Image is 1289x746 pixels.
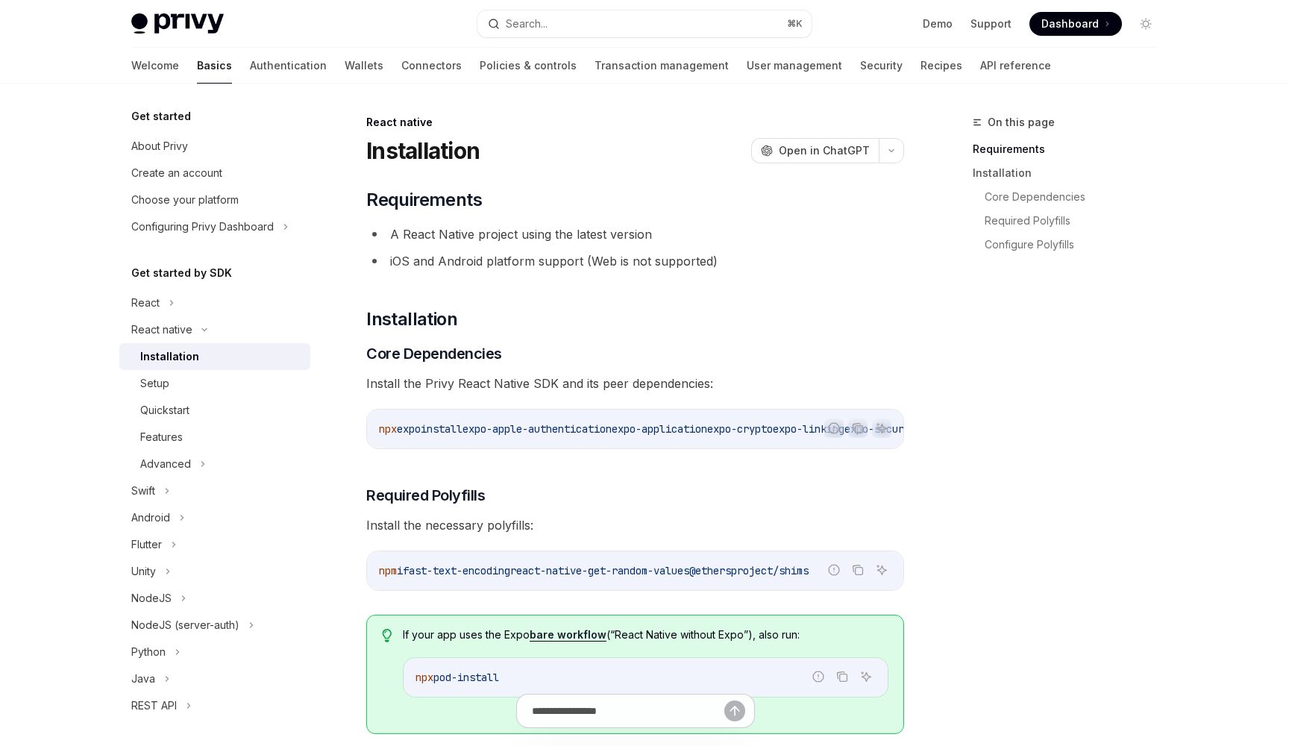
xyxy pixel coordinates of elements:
[724,700,745,721] button: Send message
[131,264,232,282] h5: Get started by SDK
[809,667,828,686] button: Report incorrect code
[787,18,803,30] span: ⌘ K
[985,185,1170,209] a: Core Dependencies
[131,670,155,688] div: Java
[985,209,1170,233] a: Required Polyfills
[119,186,310,213] a: Choose your platform
[366,485,485,506] span: Required Polyfills
[131,13,224,34] img: light logo
[970,16,1012,31] a: Support
[689,564,809,577] span: @ethersproject/shims
[131,509,170,527] div: Android
[197,48,232,84] a: Basics
[773,422,844,436] span: expo-linking
[131,218,274,236] div: Configuring Privy Dashboard
[366,373,904,394] span: Install the Privy React Native SDK and its peer dependencies:
[462,422,612,436] span: expo-apple-authentication
[848,419,868,438] button: Copy the contents from the code block
[433,671,499,684] span: pod-install
[131,137,188,155] div: About Privy
[477,10,812,37] button: Search...⌘K
[1029,12,1122,36] a: Dashboard
[1134,12,1158,36] button: Toggle dark mode
[131,482,155,500] div: Swift
[923,16,953,31] a: Demo
[366,224,904,245] li: A React Native project using the latest version
[131,562,156,580] div: Unity
[131,107,191,125] h5: Get started
[131,616,239,634] div: NodeJS (server-auth)
[824,419,844,438] button: Report incorrect code
[131,164,222,182] div: Create an account
[751,138,879,163] button: Open in ChatGPT
[415,671,433,684] span: npx
[366,188,482,212] span: Requirements
[119,160,310,186] a: Create an account
[860,48,903,84] a: Security
[131,48,179,84] a: Welcome
[973,137,1170,161] a: Requirements
[140,401,189,419] div: Quickstart
[366,251,904,272] li: iOS and Android platform support (Web is not supported)
[119,397,310,424] a: Quickstart
[872,419,891,438] button: Ask AI
[131,294,160,312] div: React
[973,161,1170,185] a: Installation
[366,515,904,536] span: Install the necessary polyfills:
[379,422,397,436] span: npx
[140,455,191,473] div: Advanced
[403,564,510,577] span: fast-text-encoding
[612,422,707,436] span: expo-application
[119,424,310,451] a: Features
[985,233,1170,257] a: Configure Polyfills
[131,697,177,715] div: REST API
[345,48,383,84] a: Wallets
[119,133,310,160] a: About Privy
[140,374,169,392] div: Setup
[131,536,162,554] div: Flutter
[140,348,199,366] div: Installation
[595,48,729,84] a: Transaction management
[980,48,1051,84] a: API reference
[382,629,392,642] svg: Tip
[131,321,192,339] div: React native
[403,627,888,642] span: If your app uses the Expo (“React Native without Expo”), also run:
[779,143,870,158] span: Open in ChatGPT
[848,560,868,580] button: Copy the contents from the code block
[250,48,327,84] a: Authentication
[510,564,689,577] span: react-native-get-random-values
[856,667,876,686] button: Ask AI
[401,48,462,84] a: Connectors
[131,191,239,209] div: Choose your platform
[131,589,172,607] div: NodeJS
[366,307,457,331] span: Installation
[1041,16,1099,31] span: Dashboard
[140,428,183,446] div: Features
[832,667,852,686] button: Copy the contents from the code block
[379,564,397,577] span: npm
[131,643,166,661] div: Python
[844,422,946,436] span: expo-secure-store
[921,48,962,84] a: Recipes
[366,115,904,130] div: React native
[872,560,891,580] button: Ask AI
[366,137,480,164] h1: Installation
[119,343,310,370] a: Installation
[366,343,502,364] span: Core Dependencies
[421,422,462,436] span: install
[747,48,842,84] a: User management
[506,15,548,33] div: Search...
[119,370,310,397] a: Setup
[707,422,773,436] span: expo-crypto
[397,422,421,436] span: expo
[397,564,403,577] span: i
[530,628,606,642] a: bare workflow
[480,48,577,84] a: Policies & controls
[824,560,844,580] button: Report incorrect code
[988,113,1055,131] span: On this page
